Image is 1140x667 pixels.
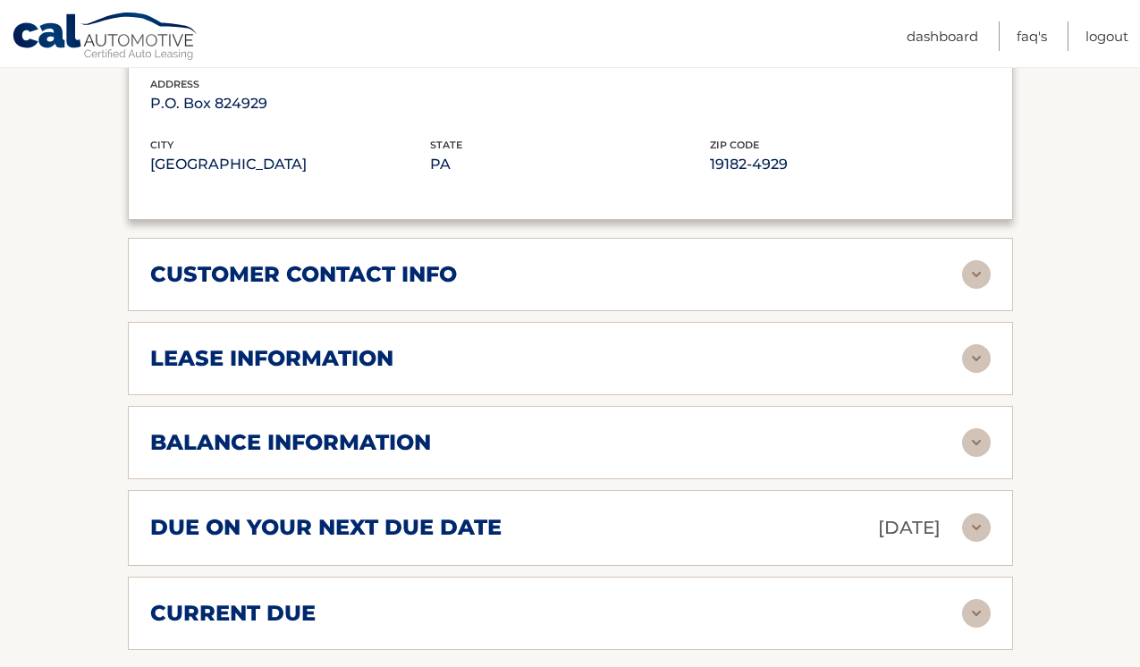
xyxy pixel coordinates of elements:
[150,78,199,90] span: address
[12,12,199,63] a: Cal Automotive
[962,260,991,289] img: accordion-rest.svg
[710,139,759,151] span: zip code
[962,344,991,373] img: accordion-rest.svg
[150,139,173,151] span: city
[150,429,431,456] h2: balance information
[430,139,462,151] span: state
[150,152,430,177] p: [GEOGRAPHIC_DATA]
[150,514,502,541] h2: due on your next due date
[878,512,941,544] p: [DATE]
[150,345,393,372] h2: lease information
[962,599,991,628] img: accordion-rest.svg
[907,21,978,51] a: Dashboard
[962,513,991,542] img: accordion-rest.svg
[150,91,430,116] p: P.O. Box 824929
[710,152,990,177] p: 19182-4929
[430,152,710,177] p: PA
[150,600,316,627] h2: current due
[1085,21,1128,51] a: Logout
[150,261,457,288] h2: customer contact info
[962,428,991,457] img: accordion-rest.svg
[1017,21,1047,51] a: FAQ's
